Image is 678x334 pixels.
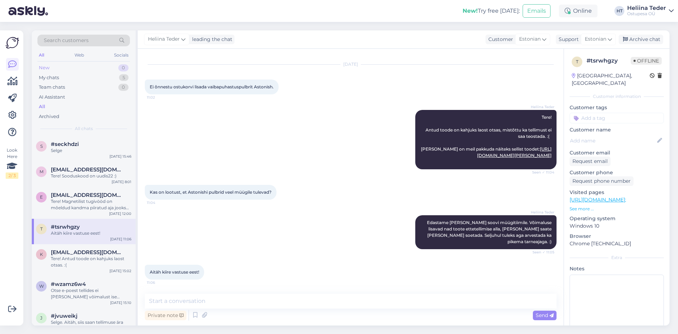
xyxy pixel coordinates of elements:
span: kylvik@emu.ee [51,249,124,256]
span: m [40,169,43,174]
div: [DATE] 15:46 [109,154,131,159]
span: e [40,194,43,200]
div: Customer [486,36,513,43]
span: Heliina Teder [528,210,554,215]
div: [DATE] 11:06 [110,236,131,242]
div: AI Assistant [39,94,65,101]
span: Seen ✓ 11:05 [528,250,554,255]
div: Team chats [39,84,65,91]
span: Search customers [44,37,89,44]
span: Estonian [519,35,541,43]
span: s [40,143,43,149]
div: # tsrwhgzy [587,57,631,65]
input: Add name [570,137,656,145]
span: mareki.postkast@mail.ee [51,166,124,173]
div: [DATE] 8:01 [112,179,131,184]
div: 0 [118,64,129,71]
button: Emails [523,4,551,18]
span: #wzamz6w4 [51,281,86,287]
span: t [576,59,578,64]
input: Add a tag [570,113,664,123]
span: 11:02 [147,95,173,100]
span: Edastame [PERSON_NAME] soovi müügitiimile. Võimaluse lisavad nad toote ettetellimise alla, [PERSO... [427,220,553,244]
span: estertopkin@gmail.com [51,192,124,198]
div: Look Here [6,147,18,179]
div: Archived [39,113,59,120]
div: Try free [DATE]: [463,7,520,15]
span: j [40,315,42,321]
div: leading the chat [189,36,232,43]
div: Private note [145,311,186,320]
div: Customer information [570,93,664,100]
span: #tsrwhgzy [51,224,80,230]
div: Otse e-poest tellides ei [PERSON_NAME] võimalust ise maksetähtaega muuta. Kui Te ei soovi aga koh... [51,287,131,300]
span: w [39,283,44,289]
div: 5 [119,74,129,81]
div: Tere! Antud toode on kahjuks laost otsas. :( [51,256,131,268]
span: Heliina Teder [148,35,180,43]
p: Customer tags [570,104,664,111]
a: [URL][DOMAIN_NAME]; [570,197,626,203]
p: Visited pages [570,189,664,196]
div: Selge [51,147,131,154]
div: [DATE] 15:10 [110,300,131,305]
div: 0 [118,84,129,91]
div: 2 / 3 [6,172,18,179]
div: Online [559,5,597,17]
p: Customer email [570,149,664,157]
a: Heliina TederOstupesa OÜ [627,5,674,17]
div: Web [73,51,85,60]
div: All [39,103,45,110]
div: Socials [113,51,130,60]
span: Ei õnnestu ostukorvi lisada vaibapuhastuspulbrit Astonish. [150,84,274,89]
div: Tere! Sooduskood on uudis22 :) [51,173,131,179]
span: Offline [631,57,662,65]
p: Notes [570,265,664,273]
span: Seen ✓ 11:04 [528,170,554,175]
div: [DATE] [145,61,557,68]
div: Request email [570,157,611,166]
div: Ostupesa OÜ [627,11,666,17]
span: #seckhdzi [51,141,79,147]
span: 11:04 [147,200,173,205]
div: Selge. Aitäh, siis saan tellimuse ära vormistada. [51,319,131,332]
p: See more ... [570,206,664,212]
span: k [40,252,43,257]
p: Operating system [570,215,664,222]
p: Chrome [TECHNICAL_ID] [570,240,664,247]
span: 11:06 [147,280,173,285]
div: Heliina Teder [627,5,666,11]
div: [DATE] 15:02 [109,268,131,274]
span: All chats [75,125,93,132]
div: Extra [570,254,664,261]
span: #jvuweikj [51,313,77,319]
div: Aitäh kiire vastuse eest! [51,230,131,236]
div: My chats [39,74,59,81]
span: Aitäh kiire vastuse eest! [150,269,199,275]
div: Tere! Magnetilist tugivööd on mõeldud kandma piiratud aja jooksul, mitte kogu päeva. Seda võib ka... [51,198,131,211]
img: Askly Logo [6,36,19,49]
span: Heliina Teder [528,104,554,110]
b: New! [463,7,478,14]
div: Support [556,36,579,43]
p: Customer phone [570,169,664,176]
p: Browser [570,233,664,240]
div: [DATE] 12:00 [109,211,131,216]
div: Request phone number [570,176,634,186]
div: [GEOGRAPHIC_DATA], [GEOGRAPHIC_DATA] [572,72,650,87]
p: Customer name [570,126,664,134]
span: t [40,226,43,232]
span: Estonian [585,35,606,43]
span: Kas on lootust, et Astonishi pulbrid veel müügile tulevad? [150,189,272,195]
div: Archive chat [619,35,663,44]
p: Windows 10 [570,222,664,230]
span: Send [536,312,554,318]
div: All [37,51,46,60]
div: HT [614,6,624,16]
div: New [39,64,49,71]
